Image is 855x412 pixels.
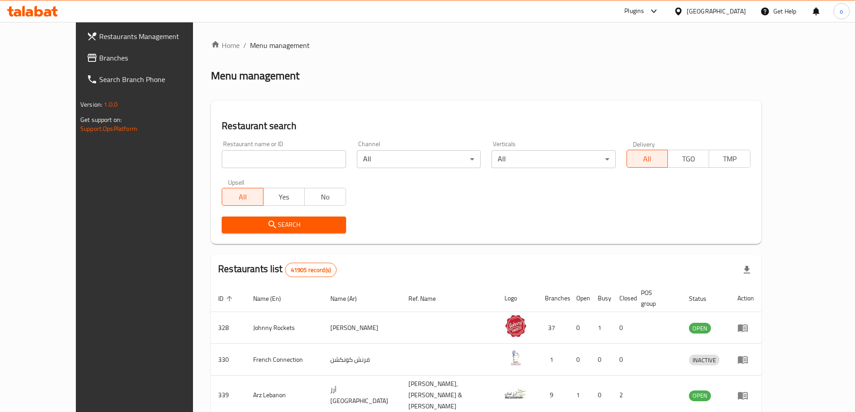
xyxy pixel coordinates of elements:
span: All [631,152,665,165]
span: ID [218,293,235,304]
div: [GEOGRAPHIC_DATA] [687,6,746,16]
td: 1 [538,344,569,376]
div: All [357,150,481,168]
img: Arz Lebanon [504,382,527,405]
td: 330 [211,344,246,376]
nav: breadcrumb [211,40,761,51]
a: Home [211,40,240,51]
td: 0 [591,344,612,376]
div: Menu [737,322,754,333]
input: Search for restaurant name or ID.. [222,150,346,168]
img: French Connection [504,347,527,369]
div: All [491,150,615,168]
td: 0 [612,312,634,344]
label: Upsell [228,179,245,185]
span: Ref. Name [408,293,447,304]
td: [PERSON_NAME] [323,312,401,344]
span: 41905 record(s) [285,266,336,274]
span: Branches [99,52,211,63]
span: TGO [671,152,706,165]
div: Export file [736,259,758,281]
button: Yes [263,188,305,206]
button: Search [222,217,346,233]
span: o [840,6,843,16]
button: No [304,188,346,206]
span: All [226,191,260,204]
th: Busy [591,285,612,312]
div: Menu [737,354,754,365]
td: 1 [591,312,612,344]
td: 0 [612,344,634,376]
span: No [308,191,342,204]
h2: Restaurant search [222,119,750,133]
span: Search [229,219,338,230]
td: 328 [211,312,246,344]
td: Johnny Rockets [246,312,323,344]
th: Logo [497,285,538,312]
div: OPEN [689,323,711,334]
td: 0 [569,312,591,344]
span: INACTIVE [689,355,719,365]
span: POS group [641,287,671,309]
span: Name (Ar) [330,293,368,304]
h2: Restaurants list [218,262,337,277]
a: Support.OpsPlatform [80,123,137,134]
div: Plugins [624,6,644,17]
span: Search Branch Phone [99,74,211,85]
span: Name (En) [253,293,293,304]
label: Delivery [633,141,655,147]
td: 37 [538,312,569,344]
td: French Connection [246,344,323,376]
span: Yes [267,191,301,204]
span: Status [689,293,718,304]
th: Open [569,285,591,312]
th: Branches [538,285,569,312]
span: TMP [713,152,747,165]
span: 1.0.0 [104,99,118,110]
span: Menu management [250,40,310,51]
span: OPEN [689,323,711,334]
a: Branches [79,47,219,69]
span: Version: [80,99,102,110]
span: OPEN [689,390,711,401]
a: Search Branch Phone [79,69,219,90]
td: 0 [569,344,591,376]
a: Restaurants Management [79,26,219,47]
button: All [627,150,668,168]
th: Closed [612,285,634,312]
button: TGO [667,150,709,168]
td: فرنش كونكشن [323,344,401,376]
div: Total records count [285,263,337,277]
span: Restaurants Management [99,31,211,42]
h2: Menu management [211,69,299,83]
li: / [243,40,246,51]
button: All [222,188,263,206]
button: TMP [709,150,750,168]
th: Action [730,285,761,312]
span: Get support on: [80,114,122,126]
div: OPEN [689,390,711,401]
div: Menu [737,390,754,401]
img: Johnny Rockets [504,315,527,337]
